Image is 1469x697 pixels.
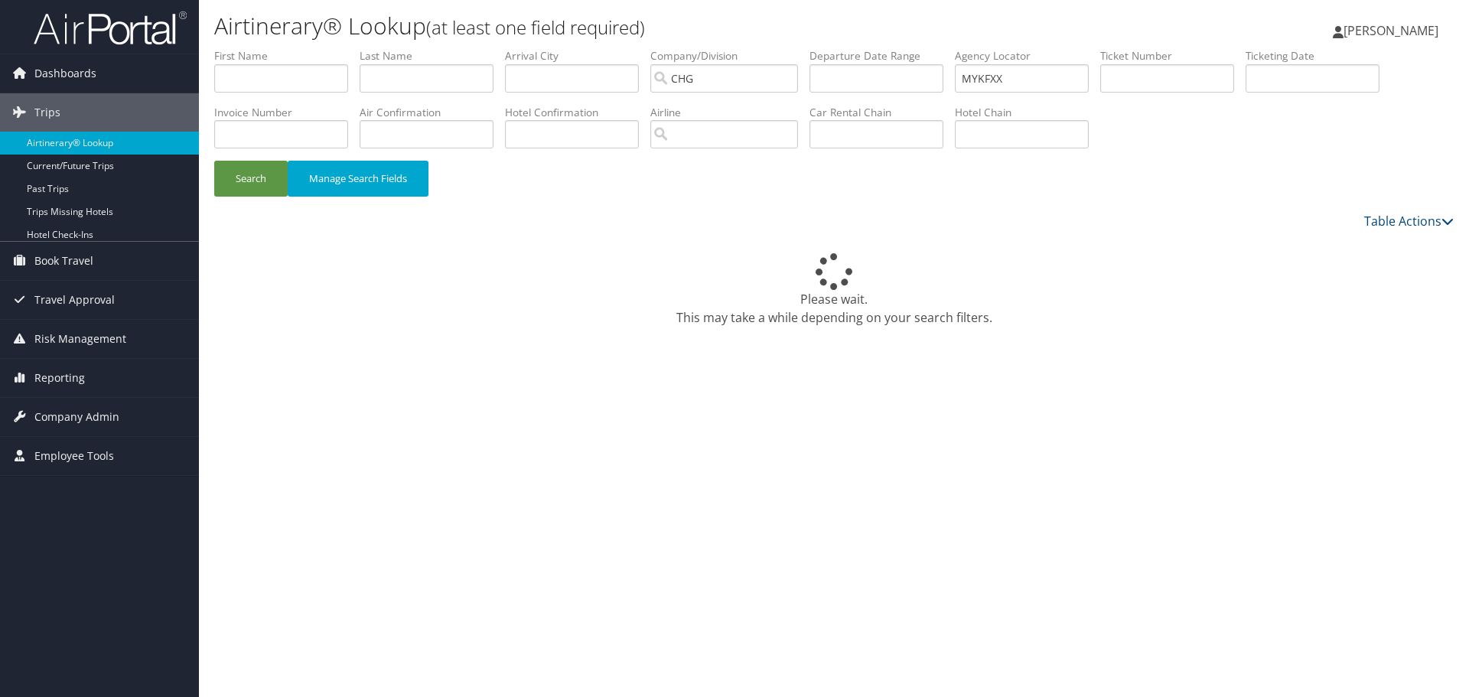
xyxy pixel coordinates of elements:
label: Car Rental Chain [809,105,955,120]
button: Manage Search Fields [288,161,428,197]
span: Employee Tools [34,437,114,475]
span: Reporting [34,359,85,397]
label: Ticket Number [1100,48,1246,64]
label: Airline [650,105,809,120]
h1: Airtinerary® Lookup [214,10,1041,42]
label: Last Name [360,48,505,64]
label: Agency Locator [955,48,1100,64]
img: airportal-logo.png [34,10,187,46]
label: Departure Date Range [809,48,955,64]
label: Company/Division [650,48,809,64]
label: Arrival City [505,48,650,64]
div: Please wait. This may take a while depending on your search filters. [214,253,1454,327]
span: Company Admin [34,398,119,436]
span: Dashboards [34,54,96,93]
label: First Name [214,48,360,64]
label: Hotel Chain [955,105,1100,120]
a: [PERSON_NAME] [1333,8,1454,54]
span: Book Travel [34,242,93,280]
span: Risk Management [34,320,126,358]
label: Air Confirmation [360,105,505,120]
small: (at least one field required) [426,15,645,40]
button: Search [214,161,288,197]
span: Trips [34,93,60,132]
label: Ticketing Date [1246,48,1391,64]
span: Travel Approval [34,281,115,319]
span: [PERSON_NAME] [1344,22,1438,39]
label: Hotel Confirmation [505,105,650,120]
a: Table Actions [1364,213,1454,230]
label: Invoice Number [214,105,360,120]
